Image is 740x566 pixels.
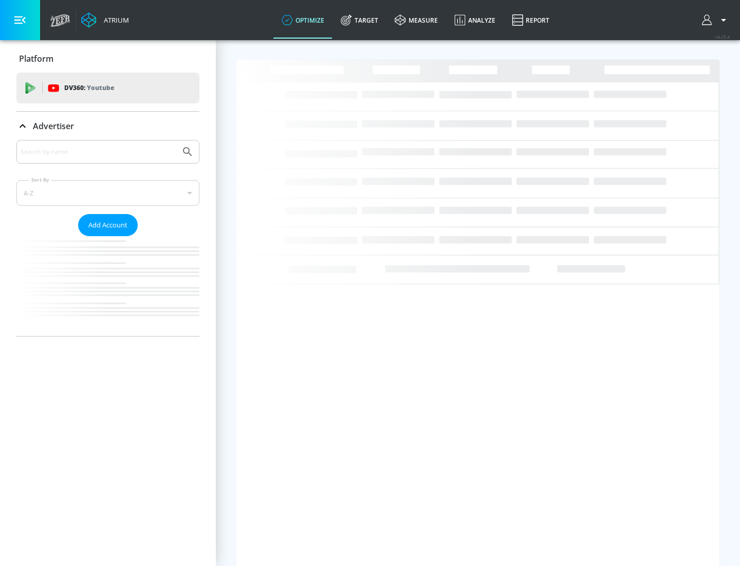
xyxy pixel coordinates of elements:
[88,219,127,231] span: Add Account
[87,82,114,93] p: Youtube
[16,44,199,73] div: Platform
[64,82,114,94] p: DV360:
[81,12,129,28] a: Atrium
[21,145,176,158] input: Search by name
[446,2,504,39] a: Analyze
[715,34,730,40] span: v 4.25.4
[16,140,199,336] div: Advertiser
[100,15,129,25] div: Atrium
[16,73,199,103] div: DV360: Youtube
[386,2,446,39] a: measure
[273,2,332,39] a: optimize
[504,2,558,39] a: Report
[16,112,199,140] div: Advertiser
[29,176,51,183] label: Sort By
[16,236,199,336] nav: list of Advertiser
[78,214,138,236] button: Add Account
[332,2,386,39] a: Target
[19,53,53,64] p: Platform
[33,120,74,132] p: Advertiser
[16,180,199,206] div: A-Z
